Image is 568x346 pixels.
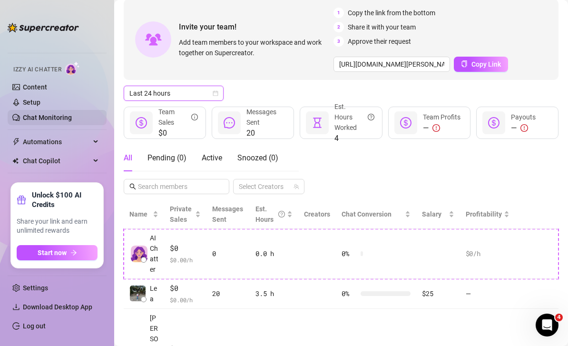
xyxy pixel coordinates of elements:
[348,8,435,18] span: Copy the link from the bottom
[246,108,276,126] span: Messages Sent
[255,204,285,225] div: Est. Hours
[333,8,344,18] span: 1
[333,36,344,47] span: 3
[466,248,509,259] div: $0 /h
[511,122,536,134] div: —
[129,183,136,190] span: search
[130,286,146,301] img: Lea
[12,158,19,164] img: Chat Copilot
[23,153,90,168] span: Chat Copilot
[136,117,147,129] span: dollar-circle
[298,200,336,229] th: Creators
[488,117,499,129] span: dollar-circle
[158,128,198,139] span: $0
[124,200,164,229] th: Name
[23,99,40,106] a: Setup
[12,303,20,311] span: download
[17,217,98,236] span: Share your link and earn unlimited rewards
[348,36,411,47] span: Approve their request
[17,195,26,205] span: gift
[237,153,278,162] span: Snoozed ( 0 )
[422,288,454,299] div: $25
[255,248,293,259] div: 0.0 h
[471,60,501,68] span: Copy Link
[334,133,374,144] span: 4
[23,322,46,330] a: Log out
[333,22,344,32] span: 2
[158,107,198,128] div: Team Sales
[422,210,441,218] span: Salary
[342,210,392,218] span: Chat Conversion
[348,22,416,32] span: Share it with your team
[511,113,536,121] span: Payouts
[423,122,460,134] div: —
[170,205,192,223] span: Private Sales
[170,255,201,265] span: $ 0.00 /h
[342,288,357,299] span: 0 %
[147,152,186,164] div: Pending ( 0 )
[179,37,330,58] span: Add team members to your workspace and work together on Supercreator.
[212,288,244,299] div: 20
[400,117,411,129] span: dollar-circle
[255,288,293,299] div: 3.5 h
[294,184,299,189] span: team
[38,249,67,257] span: Start now
[150,283,158,304] span: Lea
[312,117,323,129] span: hourglass
[212,248,244,259] div: 0
[70,249,77,256] span: arrow-right
[179,21,333,33] span: Invite your team!
[12,138,20,146] span: thunderbolt
[131,246,147,262] img: izzy-ai-chatter-avatar-DDCN_rTZ.svg
[212,205,243,223] span: Messages Sent
[466,210,502,218] span: Profitability
[138,181,216,192] input: Search members
[368,101,374,133] span: question-circle
[536,314,558,336] iframe: Intercom live chat
[32,190,98,209] strong: Unlock $100 AI Credits
[334,101,374,133] div: Est. Hours Worked
[520,124,528,132] span: exclamation-circle
[555,314,563,321] span: 4
[460,279,515,309] td: —
[432,124,440,132] span: exclamation-circle
[124,152,132,164] div: All
[23,303,92,311] span: Download Desktop App
[246,128,286,139] span: 20
[461,60,468,67] span: copy
[23,134,90,149] span: Automations
[129,86,218,100] span: Last 24 hours
[65,61,80,75] img: AI Chatter
[202,153,222,162] span: Active
[191,107,198,128] span: info-circle
[13,65,61,74] span: Izzy AI Chatter
[170,295,201,305] span: $ 0.00 /h
[224,117,235,129] span: message
[23,114,72,121] a: Chat Monitoring
[213,90,218,96] span: calendar
[150,233,158,275] span: AI Chatter
[170,243,201,254] span: $0
[23,284,48,292] a: Settings
[17,245,98,260] button: Start nowarrow-right
[170,283,201,294] span: $0
[423,113,460,121] span: Team Profits
[8,23,79,32] img: logo-BBDzfeDw.svg
[23,83,47,91] a: Content
[454,57,508,72] button: Copy Link
[278,204,285,225] span: question-circle
[129,209,151,219] span: Name
[342,248,357,259] span: 0 %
